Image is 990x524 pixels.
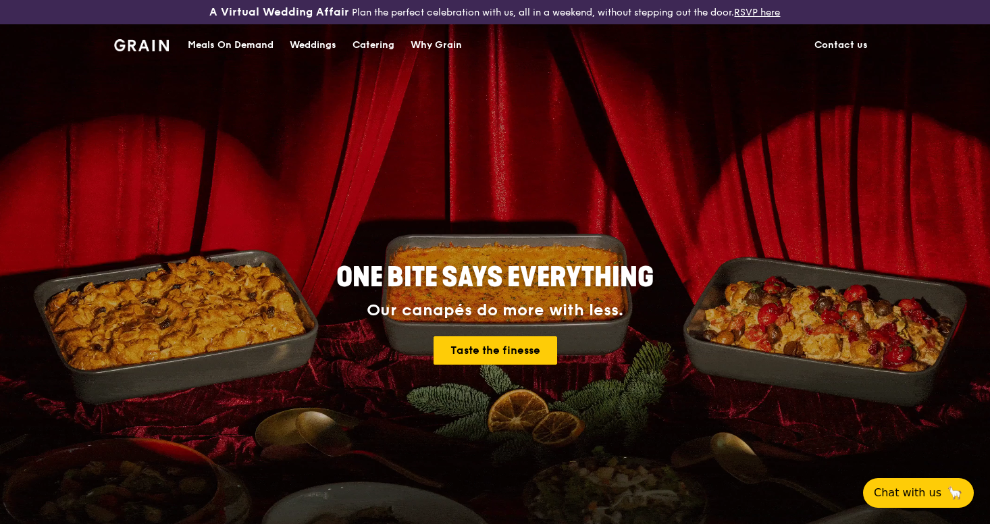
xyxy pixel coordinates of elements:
a: RSVP here [734,7,780,18]
div: Our canapés do more with less. [252,301,738,320]
a: Why Grain [402,25,470,65]
h3: A Virtual Wedding Affair [209,5,349,19]
button: Chat with us🦙 [863,478,974,508]
a: Taste the finesse [434,336,557,365]
span: Chat with us [874,485,941,501]
a: GrainGrain [114,24,169,64]
img: Grain [114,39,169,51]
div: Weddings [290,25,336,65]
a: Weddings [282,25,344,65]
div: Why Grain [411,25,462,65]
a: Catering [344,25,402,65]
span: 🦙 [947,485,963,501]
div: Meals On Demand [188,25,273,65]
a: Contact us [806,25,876,65]
div: Plan the perfect celebration with us, all in a weekend, without stepping out the door. [165,5,825,19]
div: Catering [353,25,394,65]
span: ONE BITE SAYS EVERYTHING [336,261,654,294]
